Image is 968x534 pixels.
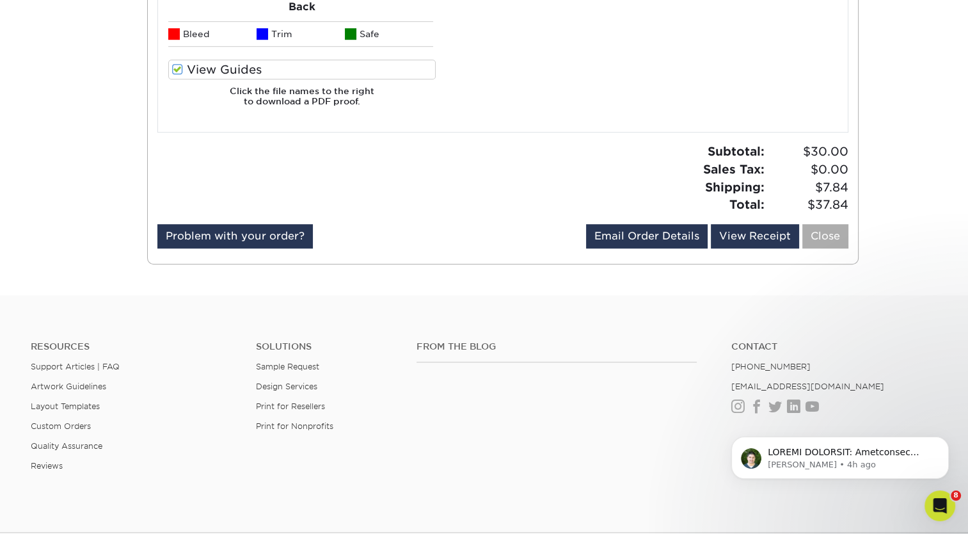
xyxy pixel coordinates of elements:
a: Quality Assurance [31,441,102,451]
label: View Guides [168,60,436,79]
iframe: Intercom live chat [924,490,955,521]
a: Print for Resellers [256,401,325,411]
a: View Receipt [711,224,799,248]
a: Reviews [31,461,63,471]
h6: Click the file names to the right to download a PDF proof. [168,86,436,117]
a: Close [802,224,848,248]
a: [EMAIL_ADDRESS][DOMAIN_NAME] [731,382,884,391]
a: Contact [731,341,937,352]
span: $37.84 [768,196,848,214]
a: [PHONE_NUMBER] [731,362,811,371]
a: Problem with your order? [157,224,313,248]
a: Sample Request [256,362,319,371]
a: Custom Orders [31,421,91,431]
iframe: Intercom notifications message [712,410,968,499]
a: Print for Nonprofits [256,421,333,431]
strong: Total: [729,197,765,211]
h4: Solutions [256,341,397,352]
strong: Subtotal: [708,144,765,158]
span: 8 [951,490,961,501]
strong: Shipping: [705,180,765,194]
a: Artwork Guidelines [31,382,106,391]
a: Email Order Details [586,224,708,248]
strong: Sales Tax: [703,162,765,176]
a: Design Services [256,382,317,391]
span: $30.00 [768,143,848,161]
li: Safe [345,21,433,47]
span: $0.00 [768,161,848,179]
span: $7.84 [768,179,848,197]
h4: From the Blog [417,341,697,352]
a: Support Articles | FAQ [31,362,120,371]
li: Bleed [168,21,257,47]
a: Layout Templates [31,401,100,411]
h4: Resources [31,341,237,352]
li: Trim [257,21,345,47]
